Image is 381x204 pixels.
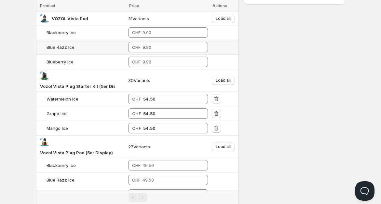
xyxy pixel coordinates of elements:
div: Mango Ice [47,125,68,131]
input: 49.50 [143,175,198,185]
span: Vozol Vista Plug Pod (5er Display) [40,150,113,155]
span: Price [129,3,139,8]
span: Mango Ice [47,126,68,131]
div: Blueberry Ice [47,59,74,65]
iframe: Help Scout Beacon - Open [355,181,374,201]
div: Blackberry Ice [47,162,76,169]
span: CHF [132,177,141,183]
span: Load all [216,144,231,149]
span: Blueberry Ice [47,59,74,64]
div: Vozol Vista Plug Starter Kit (5er Display) [40,83,115,89]
span: VOZOL Vista Pod [52,16,88,21]
strong: CHF [132,126,141,131]
strong: CHF [132,111,141,116]
div: Blackberry Ice [47,29,76,36]
button: Load all [212,142,235,151]
input: 64.50 [143,94,198,104]
input: 9.90 [143,57,198,67]
input: 9.90 [143,42,198,52]
span: Actions [212,3,227,8]
td: 31 Variants [126,12,210,25]
input: 64.50 [143,123,198,133]
span: CHF [132,30,141,35]
span: Vozol Vista Plug Starter Kit (5er Display) [40,84,127,89]
span: Load all [216,16,231,21]
span: CHF [132,59,141,64]
span: CHF [132,163,141,168]
div: Grape Ice [47,110,67,117]
span: CHF [132,45,141,50]
button: Load all [212,76,235,85]
span: Blue Razz Ice [47,177,75,183]
nav: Pagination [36,191,239,204]
div: VOZOL Vista Pod [52,15,88,22]
td: 27 Variants [126,136,210,158]
div: Blue Razz Ice [47,177,75,183]
button: Load all [212,14,235,23]
span: Blue Razz Ice [47,45,75,50]
span: Blackberry Ice [47,30,76,35]
span: Watermelon Ice [47,96,78,102]
strong: CHF [132,96,141,102]
div: Blue Razz Ice [47,44,75,50]
td: 30 Variants [126,69,210,92]
span: Grape Ice [47,111,67,116]
input: 64.50 [143,108,198,119]
span: Load all [216,78,231,83]
input: 9.90 [143,27,198,38]
input: 49.50 [143,160,198,170]
span: Blackberry Ice [47,163,76,168]
span: Product [40,3,55,8]
div: Vozol Vista Plug Pod (5er Display) [40,149,113,156]
input: 49.50 [143,189,198,200]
